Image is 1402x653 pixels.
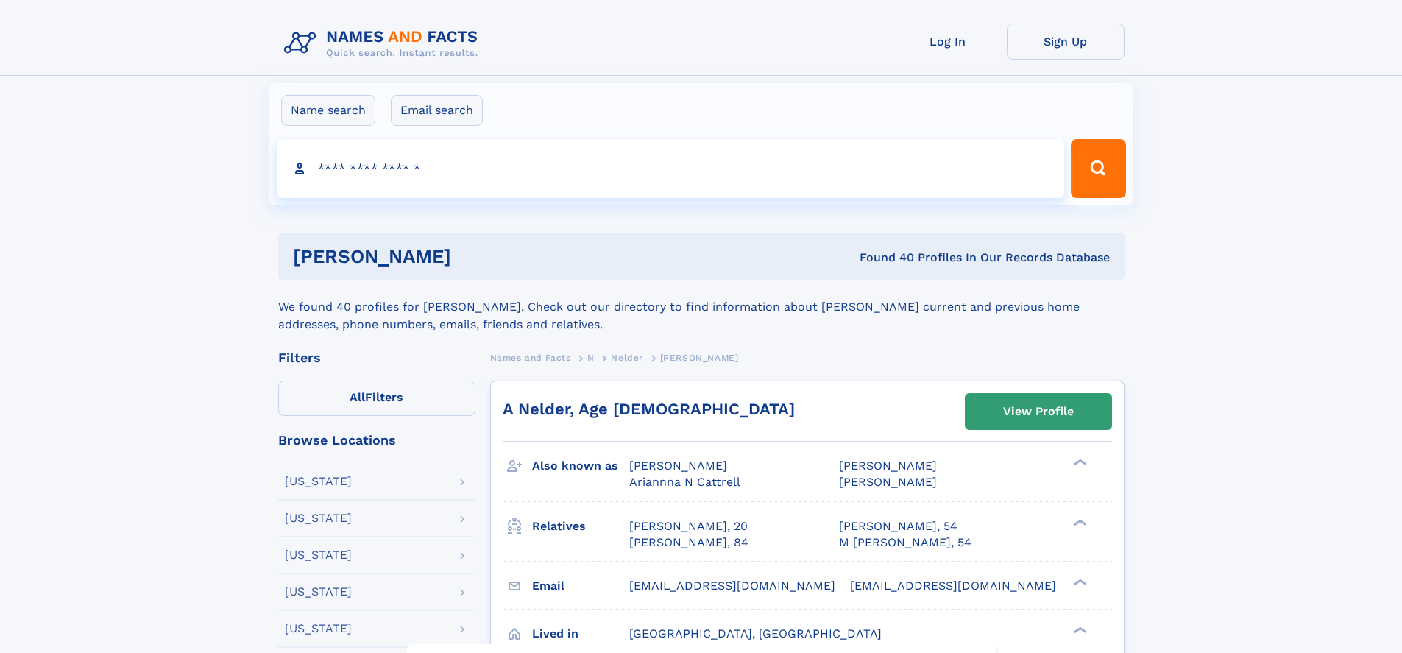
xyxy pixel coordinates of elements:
[285,586,352,598] div: [US_STATE]
[611,353,643,363] span: Nelder
[1071,139,1125,198] button: Search Button
[655,250,1110,266] div: Found 40 Profiles In Our Records Database
[391,95,483,126] label: Email search
[839,534,971,551] a: M [PERSON_NAME], 54
[629,626,882,640] span: [GEOGRAPHIC_DATA], [GEOGRAPHIC_DATA]
[285,549,352,561] div: [US_STATE]
[1070,458,1088,467] div: ❯
[278,280,1125,333] div: We found 40 profiles for [PERSON_NAME]. Check out our directory to find information about [PERSON...
[587,353,595,363] span: N
[1070,625,1088,635] div: ❯
[629,475,740,489] span: Ariannna N Cattrell
[278,381,475,416] label: Filters
[532,573,629,599] h3: Email
[611,348,643,367] a: Nelder
[839,459,937,473] span: [PERSON_NAME]
[285,623,352,635] div: [US_STATE]
[839,475,937,489] span: [PERSON_NAME]
[1070,518,1088,527] div: ❯
[285,476,352,487] div: [US_STATE]
[503,400,795,418] a: A Nelder, Age [DEMOGRAPHIC_DATA]
[532,453,629,479] h3: Also known as
[278,351,475,364] div: Filters
[629,579,835,593] span: [EMAIL_ADDRESS][DOMAIN_NAME]
[532,621,629,646] h3: Lived in
[850,579,1056,593] span: [EMAIL_ADDRESS][DOMAIN_NAME]
[285,512,352,524] div: [US_STATE]
[281,95,375,126] label: Name search
[293,247,656,266] h1: [PERSON_NAME]
[490,348,571,367] a: Names and Facts
[629,534,748,551] a: [PERSON_NAME], 84
[278,24,490,63] img: Logo Names and Facts
[1007,24,1125,60] a: Sign Up
[350,390,365,404] span: All
[629,518,748,534] a: [PERSON_NAME], 20
[660,353,739,363] span: [PERSON_NAME]
[629,459,727,473] span: [PERSON_NAME]
[839,518,957,534] a: [PERSON_NAME], 54
[889,24,1007,60] a: Log In
[532,514,629,539] h3: Relatives
[587,348,595,367] a: N
[1070,577,1088,587] div: ❯
[278,434,475,447] div: Browse Locations
[966,394,1111,429] a: View Profile
[277,139,1065,198] input: search input
[1003,395,1074,428] div: View Profile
